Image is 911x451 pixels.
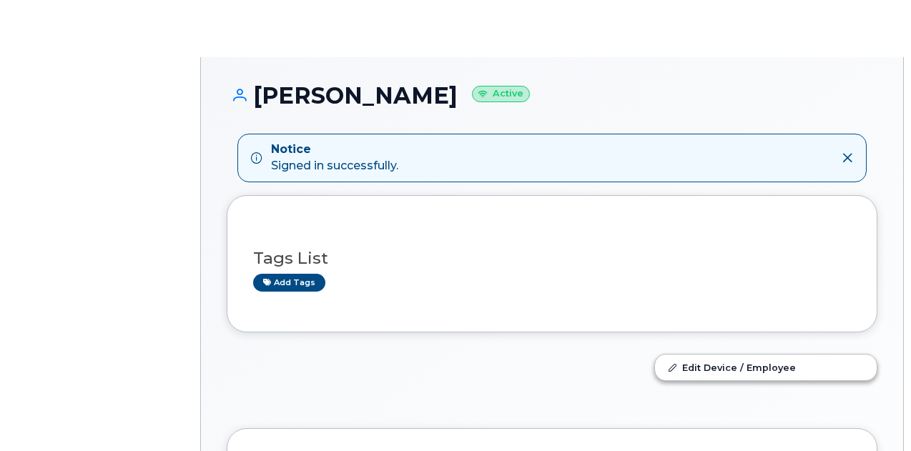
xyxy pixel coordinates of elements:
h3: Tags List [253,249,851,267]
a: Add tags [253,274,325,292]
strong: Notice [271,142,398,158]
small: Active [472,86,530,102]
div: Signed in successfully. [271,142,398,174]
a: Edit Device / Employee [655,355,877,380]
h1: [PERSON_NAME] [227,83,877,108]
